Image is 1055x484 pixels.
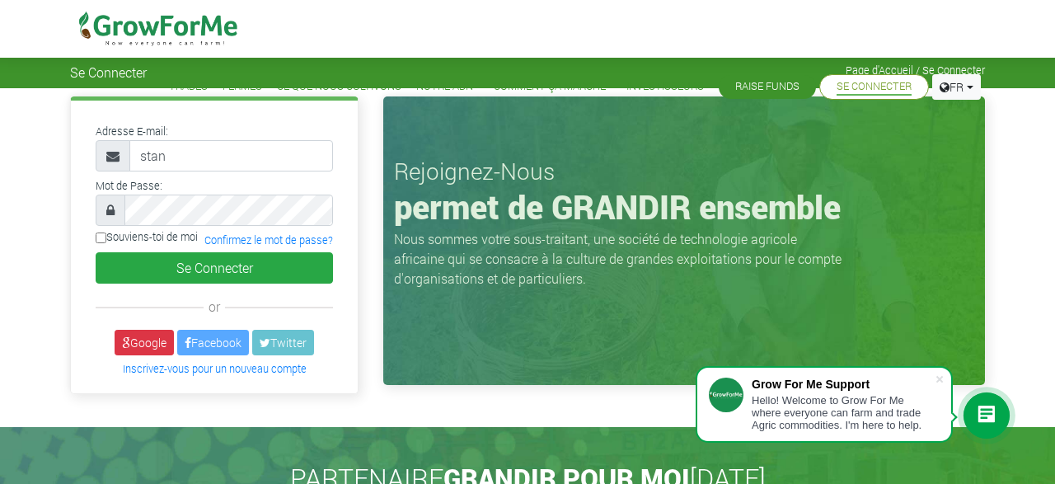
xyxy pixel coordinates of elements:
[752,394,935,431] div: Hello! Welcome to Grow For Me where everyone can farm and trade Agric commodities. I'm here to help.
[169,78,208,96] a: Trades
[394,229,847,289] p: Nous sommes votre sous-traitant, une société de technologie agricole africaine qui se consacre à ...
[626,78,710,96] a: Investisseurs
[129,140,333,172] input: Adresse E-mail
[752,378,935,391] div: Grow For Me Support
[115,330,174,355] a: Google
[96,233,106,243] input: Souviens-toi de moi
[837,78,912,96] a: Se Connecter
[70,64,147,80] span: Se Connecter
[96,178,162,194] label: Mot de Passe:
[932,74,981,100] a: FR
[277,78,401,96] a: Ce que nous Cultivons
[123,362,307,375] a: Inscrivez-vous pour un nouveau compte
[223,78,262,96] a: Fermes
[416,78,479,96] a: Notre ADN
[96,297,333,317] div: or
[394,157,974,186] h3: Rejoignez-Nous
[494,78,612,96] a: Comment ça Marche
[394,187,974,227] h1: permet de GRANDIR ensemble
[96,124,168,139] label: Adresse E-mail:
[735,78,799,96] a: Raise Funds
[96,252,333,284] button: Se Connecter
[204,233,333,247] a: Confirmez le mot de passe?
[96,229,198,245] label: Souviens-toi de moi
